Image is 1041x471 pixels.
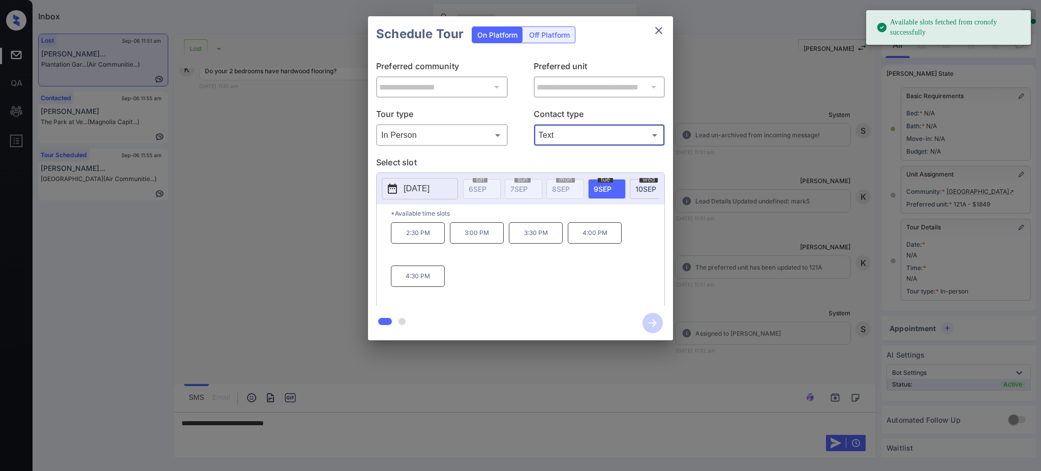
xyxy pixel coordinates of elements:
p: 2:30 PM [391,222,445,244]
div: Text [536,127,663,143]
span: 10 SEP [635,185,656,193]
div: In Person [379,127,505,143]
p: Preferred unit [534,60,665,76]
span: wed [639,176,658,183]
p: 3:30 PM [509,222,563,244]
button: close [649,20,669,41]
span: 9 SEP [594,185,611,193]
button: [DATE] [382,178,458,199]
button: btn-next [636,310,669,336]
p: Preferred community [376,60,508,76]
p: [DATE] [404,183,430,195]
p: Tour type [376,108,508,124]
p: 3:00 PM [450,222,504,244]
span: tue [598,176,613,183]
p: 4:30 PM [391,266,445,287]
div: On Platform [472,27,523,43]
h2: Schedule Tour [368,16,472,52]
div: date-select [630,179,667,199]
div: date-select [588,179,626,199]
div: Available slots fetched from cronofy successfully [876,13,1023,42]
p: *Available time slots [391,204,664,222]
p: Contact type [534,108,665,124]
div: Off Platform [524,27,575,43]
p: 4:00 PM [568,222,622,244]
p: Select slot [376,156,665,172]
